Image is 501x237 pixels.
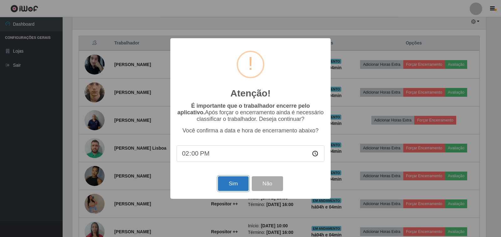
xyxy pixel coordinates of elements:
p: Após forçar o encerramento ainda é necessário classificar o trabalhador. Deseja continuar? [177,103,324,122]
h2: Atenção! [230,88,271,99]
button: Sim [218,176,248,191]
button: Não [252,176,283,191]
p: Você confirma a data e hora de encerramento abaixo? [177,127,324,134]
b: É importante que o trabalhador encerre pelo aplicativo. [177,103,310,116]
